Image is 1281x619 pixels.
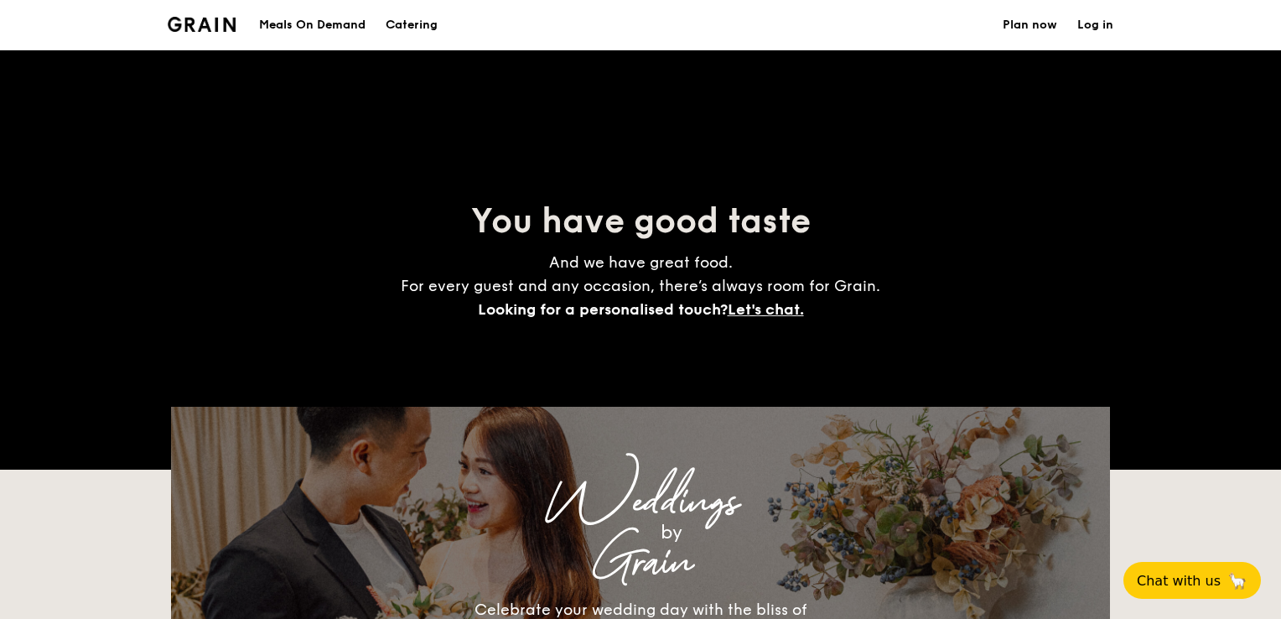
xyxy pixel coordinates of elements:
a: Logotype [168,17,236,32]
div: Grain [319,548,962,578]
span: Let's chat. [728,300,804,319]
div: Loading menus magically... [171,391,1110,407]
img: Grain [168,17,236,32]
button: Chat with us🦙 [1123,562,1261,599]
span: Chat with us [1137,573,1221,589]
div: by [381,518,962,548]
span: 🦙 [1227,571,1247,590]
div: Weddings [319,487,962,518]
